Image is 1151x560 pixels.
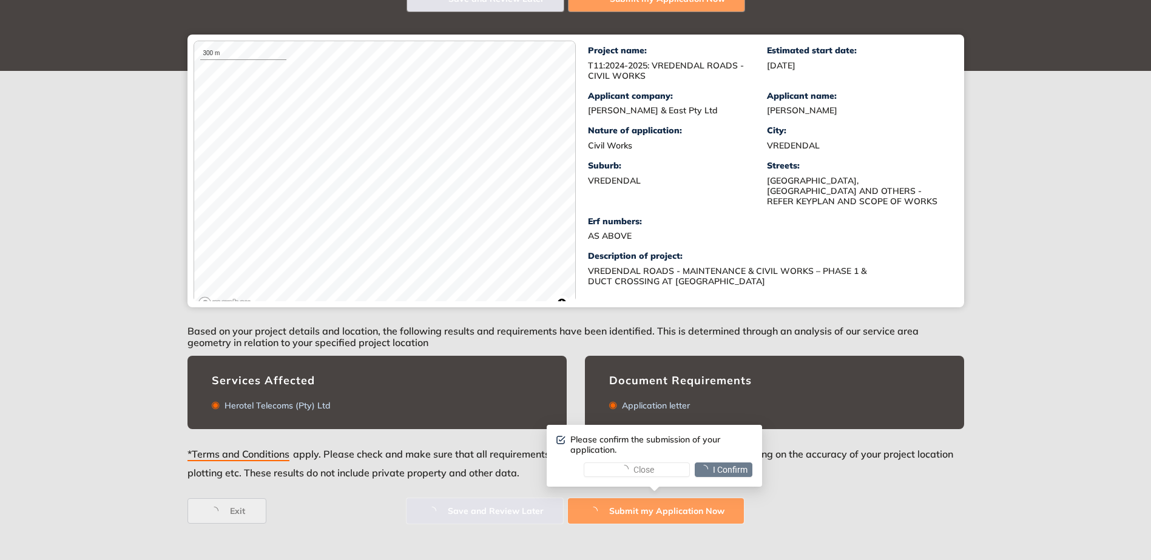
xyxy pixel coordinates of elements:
[620,465,633,473] span: loading
[194,41,575,314] canvas: Map
[617,401,690,411] div: Application letter
[588,45,767,56] div: Project name:
[767,91,946,101] div: Applicant name:
[767,105,946,116] div: [PERSON_NAME]
[767,45,946,56] div: Estimated start date:
[588,141,767,151] div: Civil Works
[230,504,245,518] span: Exit
[588,216,767,227] div: Erf numbers:
[198,296,251,310] a: Mapbox logo
[588,266,891,287] div: VREDENDAL ROADS - MAINTENANCE & CIVIL WORKS – PHASE 1 & DUCT CROSSING AT VOORTREKKER & KERK STREE...
[767,141,946,151] div: VREDENDAL
[633,463,654,476] span: Close
[767,176,946,206] div: [GEOGRAPHIC_DATA], [GEOGRAPHIC_DATA] AND OTHERS - REFER KEYPLAN AND SCOPE OF WORKS
[570,435,752,455] div: Please confirm the submission of your application.
[187,448,289,461] span: *Terms and Conditions
[187,307,964,356] div: Based on your project details and location, the following results and requirements have been iden...
[220,401,331,411] div: Herotel Telecoms (Pty) Ltd
[609,374,940,387] div: Document Requirements
[208,507,230,515] span: loading
[695,462,752,477] button: I Confirm
[200,47,286,60] div: 300 m
[568,498,744,524] button: Submit my Application Now
[187,444,964,498] div: apply. Please check and make sure that all requirements have been met. Deviations may occur depen...
[588,176,767,186] div: VREDENDAL
[587,507,609,515] span: loading
[700,465,713,473] span: loading
[588,61,767,81] div: T11:2024-2025: VREDENDAL ROADS - CIVIL WORKS
[584,462,690,477] button: Close
[588,105,767,116] div: [PERSON_NAME] & East Pty Ltd
[187,444,293,465] button: *Terms and Conditions
[609,504,724,518] span: Submit my Application Now
[187,498,266,524] button: Exit
[212,374,542,387] div: Services Affected
[588,251,946,261] div: Description of project:
[588,91,767,101] div: Applicant company:
[588,161,767,171] div: Suburb:
[767,125,946,136] div: City:
[588,231,767,241] div: AS ABOVE
[767,161,946,171] div: Streets:
[713,463,748,476] span: I Confirm
[767,61,946,71] div: [DATE]
[588,125,767,136] div: Nature of application:
[558,296,565,310] span: Toggle attribution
